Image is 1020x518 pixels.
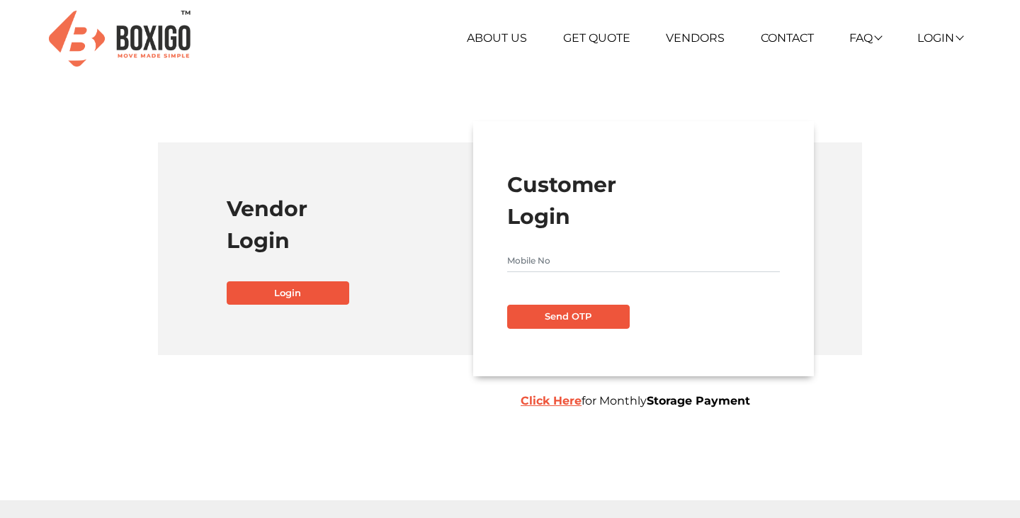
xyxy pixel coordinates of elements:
h1: Customer Login [507,169,780,232]
input: Mobile No [507,249,780,272]
a: Login [917,31,963,45]
a: FAQ [849,31,881,45]
a: Get Quote [563,31,630,45]
a: Contact [761,31,814,45]
a: Vendors [666,31,725,45]
a: Login [227,281,349,305]
img: Boxigo [49,11,191,67]
b: Storage Payment [647,394,750,407]
div: for Monthly [510,393,914,410]
a: Click Here [521,394,582,407]
a: About Us [467,31,527,45]
button: Send OTP [507,305,630,329]
h1: Vendor Login [227,193,499,257]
